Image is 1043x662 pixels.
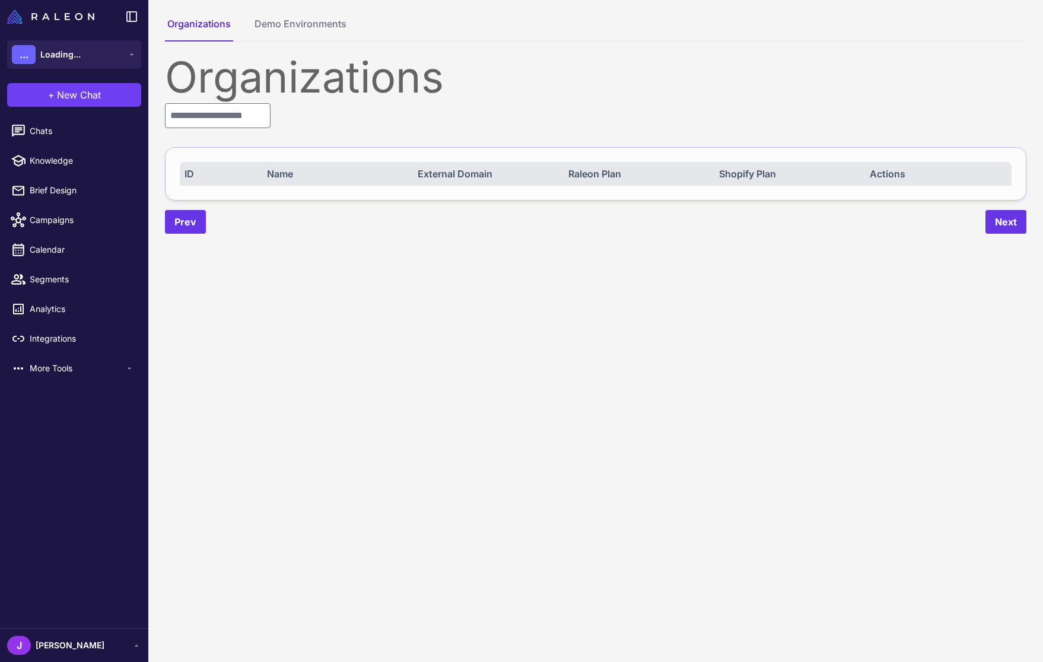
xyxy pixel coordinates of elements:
[5,119,144,144] a: Chats
[568,167,705,181] div: Raleon Plan
[7,636,31,655] div: J
[7,40,141,69] button: ...Loading...
[30,332,134,345] span: Integrations
[985,210,1026,234] button: Next
[185,167,253,181] div: ID
[719,167,856,181] div: Shopify Plan
[30,362,125,375] span: More Tools
[30,243,134,256] span: Calendar
[48,88,55,102] span: +
[57,88,101,102] span: New Chat
[165,210,206,234] button: Prev
[30,154,134,167] span: Knowledge
[5,237,144,262] a: Calendar
[267,167,404,181] div: Name
[36,639,104,652] span: [PERSON_NAME]
[30,184,134,197] span: Brief Design
[7,9,94,24] img: Raleon Logo
[5,148,144,173] a: Knowledge
[165,56,1026,98] div: Organizations
[30,214,134,227] span: Campaigns
[5,178,144,203] a: Brief Design
[5,267,144,292] a: Segments
[12,45,36,64] div: ...
[5,326,144,351] a: Integrations
[5,297,144,322] a: Analytics
[30,125,134,138] span: Chats
[7,83,141,107] button: +New Chat
[5,208,144,233] a: Campaigns
[30,303,134,316] span: Analytics
[165,17,233,42] button: Organizations
[40,48,81,61] span: Loading...
[870,167,1007,181] div: Actions
[30,273,134,286] span: Segments
[7,9,99,24] a: Raleon Logo
[252,17,349,42] button: Demo Environments
[418,167,555,181] div: External Domain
